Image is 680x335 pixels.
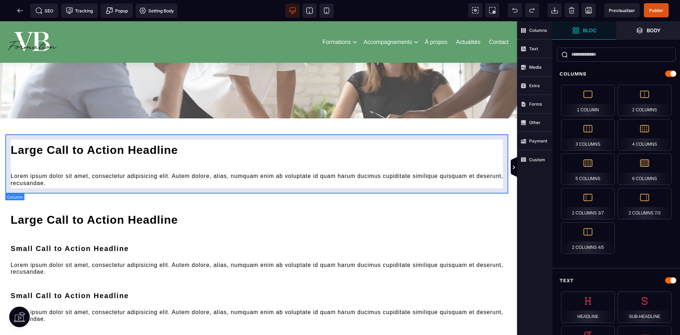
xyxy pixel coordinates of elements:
[11,287,506,301] div: Lorem ipsum dolor sit amet, consectetur adipisicing elit. Autem dolore, alias, numquam enim ab vo...
[468,3,482,17] span: View components
[561,188,615,219] div: 2 Columns 3/7
[529,65,542,70] strong: Media
[139,7,174,14] span: Setting Body
[489,16,509,26] a: Contact
[647,28,661,33] strong: Body
[529,101,542,107] strong: Forms
[11,151,506,165] div: Lorem ipsum dolor sit amet, consectetur adipisicing elit. Autem dolore, alias, numquam enim ab vo...
[561,291,615,323] div: Headline
[583,28,596,33] strong: Bloc
[618,153,671,185] div: 6 Columns
[6,3,59,38] img: 86a4aa658127570b91344bfc39bbf4eb_Blanc_sur_fond_vert.png
[529,83,540,88] strong: Extra
[363,16,412,26] a: Accompagnements
[561,119,615,151] div: 3 Columns
[604,3,640,17] span: Preview
[66,7,93,14] span: Tracking
[529,157,545,162] strong: Custom
[616,21,680,40] span: Open Layer Manager
[425,16,447,26] a: À propos
[649,8,663,13] span: Publier
[11,240,506,254] div: Lorem ipsum dolor sit amet, consectetur adipisicing elit. Autem dolore, alias, numquam enim ab vo...
[11,223,506,231] div: Small Call to Action Headline
[609,8,635,13] span: Previsualiser
[561,222,615,254] div: 2 Columns 4/5
[618,119,671,151] div: 4 Columns
[529,28,547,33] strong: Columns
[11,270,506,279] div: Small Call to Action Headline
[618,291,671,323] div: Sub-Headline
[529,120,540,125] strong: Other
[11,188,506,209] h1: Large Call to Action Headline
[106,7,128,14] span: Popup
[35,7,53,14] span: SEO
[11,118,506,139] h1: Large Call to Action Headline
[485,3,499,17] span: Screenshot
[618,85,671,116] div: 2 Columns
[529,46,538,51] strong: Text
[552,67,680,80] div: Columns
[456,16,480,26] a: Actualités
[322,16,351,26] a: Formations
[552,274,680,287] div: Text
[618,188,671,219] div: 2 Columns 7/3
[552,21,616,40] span: Open Blocks
[561,153,615,185] div: 5 Columns
[529,138,547,144] strong: Payment
[561,85,615,116] div: 1 Column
